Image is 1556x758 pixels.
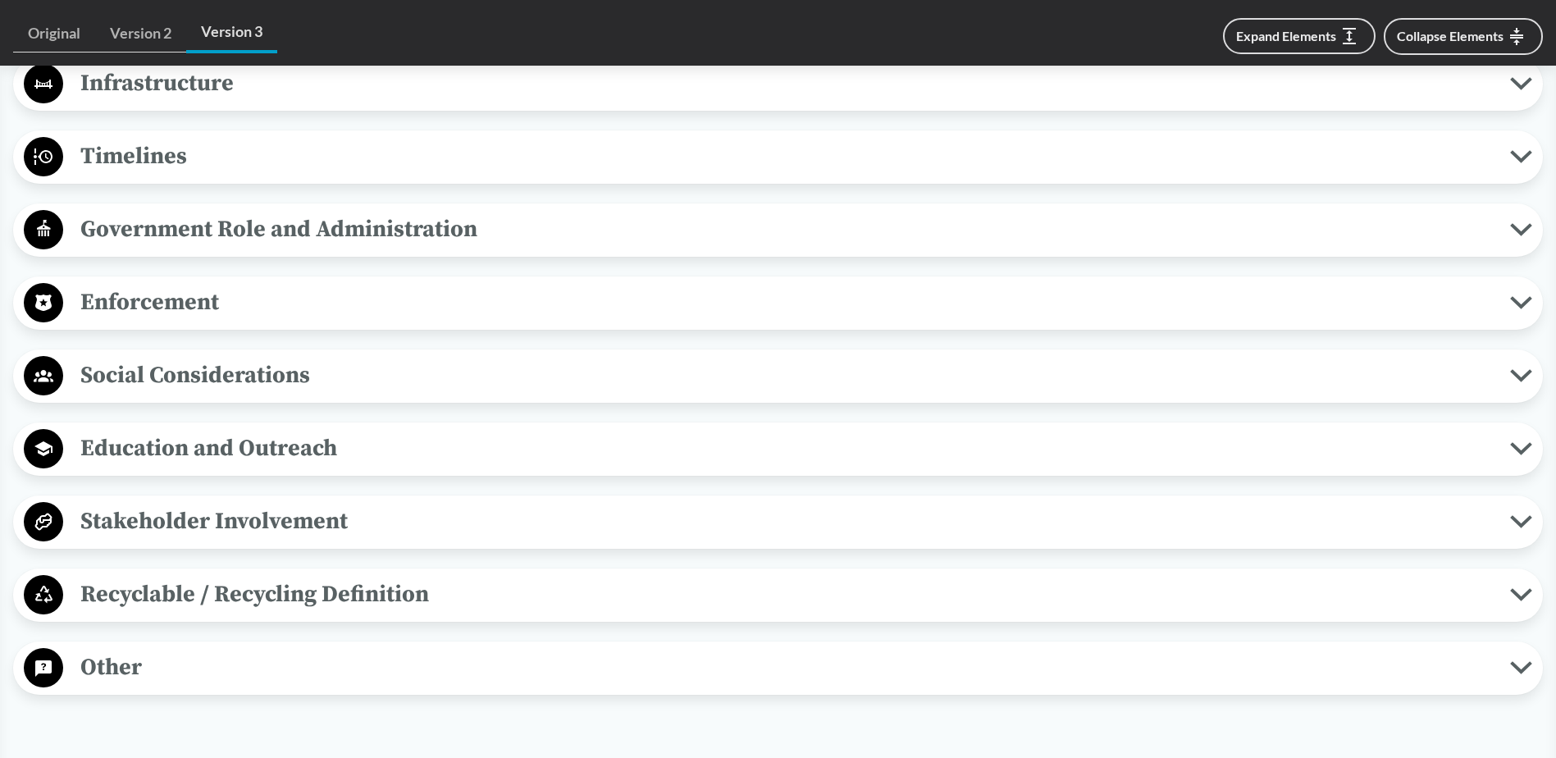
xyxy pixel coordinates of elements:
span: Recyclable / Recycling Definition [63,576,1510,613]
button: Timelines [19,136,1537,178]
span: Other [63,649,1510,686]
button: Expand Elements [1223,18,1376,54]
button: Collapse Elements [1384,18,1543,55]
span: Stakeholder Involvement [63,503,1510,540]
a: Original [13,15,95,53]
button: Enforcement [19,282,1537,324]
a: Version 2 [95,15,186,53]
button: Recyclable / Recycling Definition [19,574,1537,616]
button: Education and Outreach [19,428,1537,470]
button: Social Considerations [19,355,1537,397]
span: Infrastructure [63,65,1510,102]
button: Stakeholder Involvement [19,501,1537,543]
span: Government Role and Administration [63,211,1510,248]
span: Timelines [63,138,1510,175]
button: Other [19,647,1537,689]
span: Enforcement [63,284,1510,321]
span: Education and Outreach [63,430,1510,467]
button: Infrastructure [19,63,1537,105]
a: Version 3 [186,13,277,53]
span: Social Considerations [63,357,1510,394]
button: Government Role and Administration [19,209,1537,251]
